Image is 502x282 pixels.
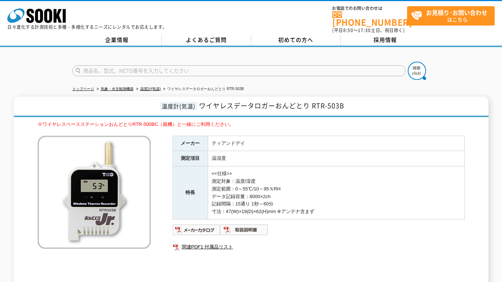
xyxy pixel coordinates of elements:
th: 測定項目 [173,151,208,166]
th: 特長 [173,166,208,220]
a: トップページ [72,87,94,91]
img: 取扱説明書 [221,224,268,236]
strong: お見積り･お問い合わせ [426,8,487,17]
a: 温度計(気温) [140,87,161,91]
span: 17:30 [358,27,371,34]
td: 温湿度 [208,151,464,166]
a: 採用情報 [341,35,430,46]
a: [PHONE_NUMBER] [332,11,407,26]
img: メーカーカタログ [173,224,221,236]
img: ワイヤレスデータロガーおんどとり RTR-503B [38,136,151,249]
a: 初めての方へ [251,35,341,46]
th: メーカー [173,136,208,151]
a: 関連PDF1 付属品リスト [173,242,465,252]
a: 取扱説明書 [221,229,268,234]
span: 初めての方へ [278,36,313,44]
span: 8:50 [343,27,353,34]
img: btn_search.png [408,62,426,80]
p: ※ワイヤレスベースステーションおんどとりRTR-500BC（親機）と一緒にご利用ください。 [38,121,465,128]
td: ティアンドデイ [208,136,464,151]
span: お電話でのお問い合わせは [332,6,407,11]
span: ワイヤレスデータロガーおんどとり RTR-503B [199,101,344,111]
a: よくあるご質問 [162,35,251,46]
span: (平日 ～ 土日、祝日除く) [332,27,405,34]
p: 日々進化する計測技術と多種・多様化するニーズにレンタルでお応えします。 [7,25,167,29]
li: ワイヤレスデータロガーおんどとり RTR-503B [162,85,244,93]
a: 企業情報 [72,35,162,46]
input: 商品名、型式、NETIS番号を入力してください [72,65,406,76]
a: メーカーカタログ [173,229,221,234]
td: <<仕様>> 測定対象：温度/湿度 測定範囲：0～55℃/10～95％RH データ記録容量：8000×2ch 記録間隔：15通り 1秒～60分 寸法：47(W)×19(D)×62(H)mm ※ア... [208,166,464,220]
a: お見積り･お問い合わせはこちら [407,6,495,26]
a: 気象・水文観測機器 [101,87,134,91]
span: 温度計(気温) [160,102,197,110]
span: はこちら [411,7,494,25]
